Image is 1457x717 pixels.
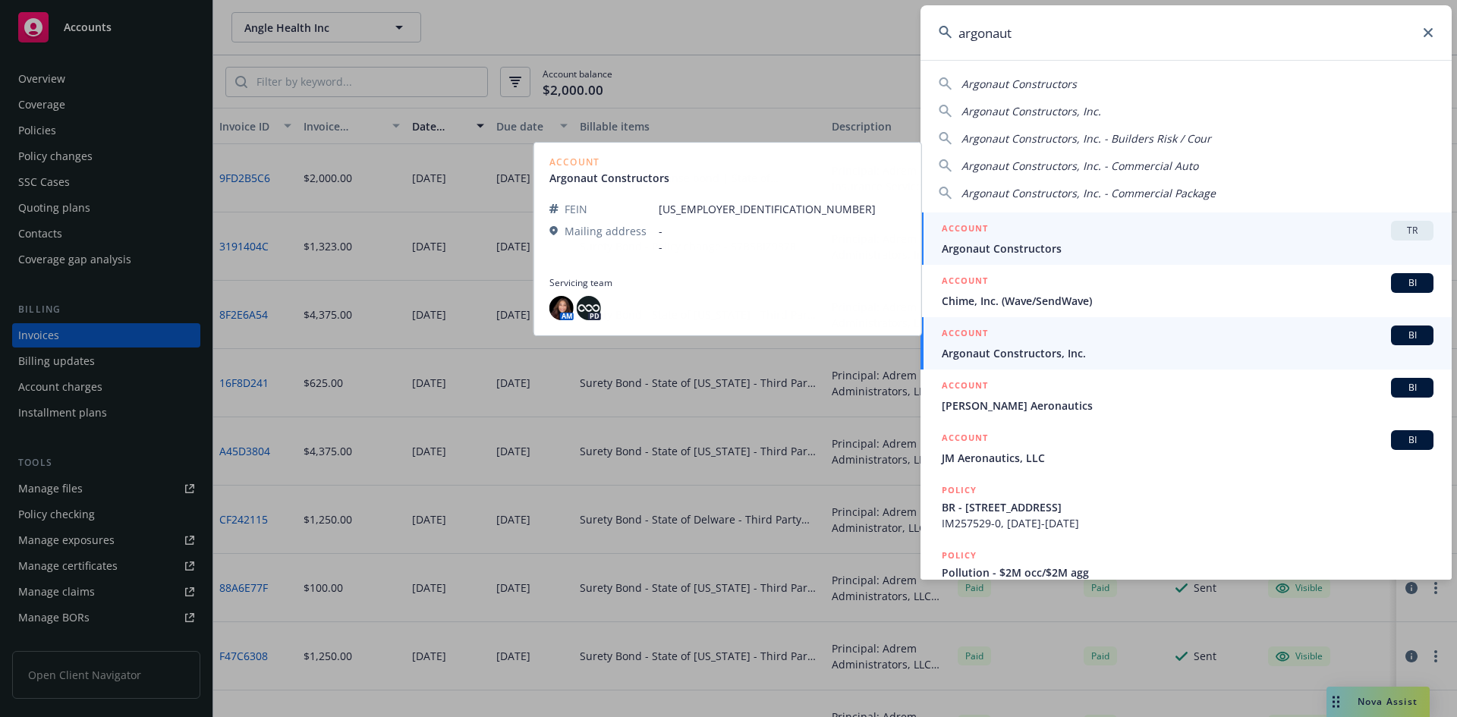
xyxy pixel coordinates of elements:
input: Search... [920,5,1452,60]
span: [PERSON_NAME] Aeronautics [942,398,1433,414]
h5: ACCOUNT [942,221,988,239]
span: Argonaut Constructors, Inc. [942,345,1433,361]
span: Argonaut Constructors, Inc. - Commercial Auto [961,159,1198,173]
a: POLICYBR - [STREET_ADDRESS]IM257529-0, [DATE]-[DATE] [920,474,1452,539]
span: Argonaut Constructors [961,77,1077,91]
h5: POLICY [942,548,977,563]
span: Pollution - $2M occ/$2M agg [942,564,1433,580]
h5: ACCOUNT [942,430,988,448]
span: BI [1397,381,1427,395]
a: ACCOUNTBI[PERSON_NAME] Aeronautics [920,370,1452,422]
span: Chime, Inc. (Wave/SendWave) [942,293,1433,309]
a: ACCOUNTBIJM Aeronautics, LLC [920,422,1452,474]
a: ACCOUNTBIArgonaut Constructors, Inc. [920,317,1452,370]
span: BR - [STREET_ADDRESS] [942,499,1433,515]
span: Argonaut Constructors, Inc. - Commercial Package [961,186,1216,200]
span: Argonaut Constructors [942,241,1433,256]
span: Argonaut Constructors, Inc. - Builders Risk / Cour [961,131,1211,146]
h5: ACCOUNT [942,325,988,344]
span: BI [1397,433,1427,447]
a: ACCOUNTTRArgonaut Constructors [920,212,1452,265]
span: IM257529-0, [DATE]-[DATE] [942,515,1433,531]
h5: ACCOUNT [942,378,988,396]
a: ACCOUNTBIChime, Inc. (Wave/SendWave) [920,265,1452,317]
span: Argonaut Constructors, Inc. [961,104,1101,118]
span: TR [1397,224,1427,237]
span: JM Aeronautics, LLC [942,450,1433,466]
span: BI [1397,329,1427,342]
a: POLICYPollution - $2M occ/$2M agg [920,539,1452,605]
h5: ACCOUNT [942,273,988,291]
h5: POLICY [942,483,977,498]
span: BI [1397,276,1427,290]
